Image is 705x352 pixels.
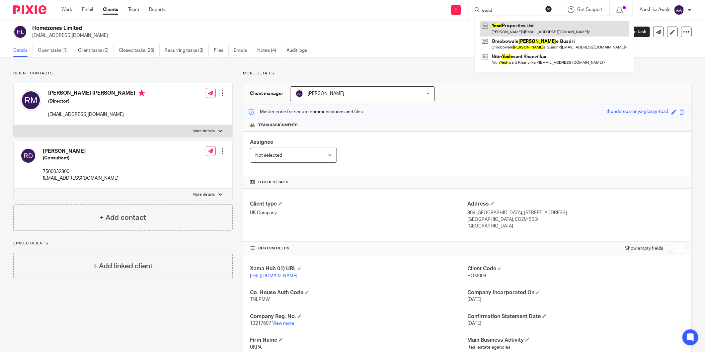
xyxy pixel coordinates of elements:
[257,44,281,57] a: Notes (4)
[43,155,118,161] h5: (Consultant)
[606,108,668,116] div: thunderous-onyx-glossy-toad
[43,168,118,175] p: 7500032800
[13,71,233,76] p: Client contacts
[20,148,36,164] img: svg%3E
[255,153,282,158] span: Not selected
[243,71,692,76] p: More details
[128,6,139,13] a: Team
[193,129,215,134] p: More details
[13,5,46,14] img: Pixie
[295,90,303,98] img: svg%3E
[625,245,663,252] label: Show empty fields
[165,44,209,57] a: Recurring tasks (3)
[467,216,685,223] p: [GEOGRAPHIC_DATA], EC2M 5SQ
[467,201,685,208] h4: Address
[467,210,685,216] p: 809 [GEOGRAPHIC_DATA], [STREET_ADDRESS]
[250,313,467,320] h4: Company Reg. No.
[138,90,145,96] i: Primary
[481,8,541,14] input: Search
[119,44,160,57] a: Closed tasks (26)
[82,6,93,13] a: Email
[32,25,488,32] h2: Homezones Limited
[250,289,467,296] h4: Co. House Auth Code
[250,210,467,216] p: UK Company
[467,289,685,296] h4: Company Incorporated On
[545,6,552,12] button: Clear
[250,139,273,145] span: Assignee
[100,213,146,223] h4: + Add contact
[149,6,166,13] a: Reports
[467,345,510,350] span: Real estate agencies
[93,261,153,271] h4: + Add linked client
[258,180,288,185] span: Other details
[193,192,215,197] p: More details
[250,90,283,97] h3: Client manager
[38,44,73,57] a: Open tasks (1)
[250,201,467,208] h4: Client type
[214,44,229,57] a: Files
[467,313,685,320] h4: Confirmation Statement Date
[577,7,603,12] span: Get Support
[250,246,467,251] h4: CUSTOM FIELDS
[13,44,33,57] a: Details
[13,25,27,39] img: svg%3E
[48,111,145,118] p: [EMAIL_ADDRESS][DOMAIN_NAME]
[467,321,481,326] span: [DATE]
[250,337,467,344] h4: Firm Name
[467,297,481,302] span: [DATE]
[250,321,271,326] span: 13217607
[20,90,41,111] img: svg%3E
[32,32,601,39] p: [EMAIL_ADDRESS][DOMAIN_NAME]
[61,6,72,13] a: Work
[286,44,312,57] a: Audit logs
[250,345,262,350] span: UKPA
[48,98,145,105] h5: (Director)
[250,297,270,302] span: TNLPMW
[674,5,684,15] img: svg%3E
[640,6,670,13] p: Aarshika Awale
[467,274,486,278] span: HOM004
[43,148,118,155] h4: [PERSON_NAME]
[103,6,118,13] a: Clients
[250,274,297,278] a: [URL][DOMAIN_NAME]
[234,44,252,57] a: Emails
[272,321,294,326] a: View more
[43,175,118,182] p: [EMAIL_ADDRESS][DOMAIN_NAME]
[250,265,467,272] h4: Xama Hub 01) URL
[78,44,114,57] a: Client tasks (0)
[308,91,344,96] span: [PERSON_NAME]
[13,241,233,246] p: Linked clients
[467,265,685,272] h4: Client Code
[467,223,685,229] p: [GEOGRAPHIC_DATA]
[248,109,363,115] p: Master code for secure communications and files
[48,90,145,98] h4: [PERSON_NAME] [PERSON_NAME]
[258,123,298,128] span: Team assignments
[467,337,685,344] h4: Main Business Activity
